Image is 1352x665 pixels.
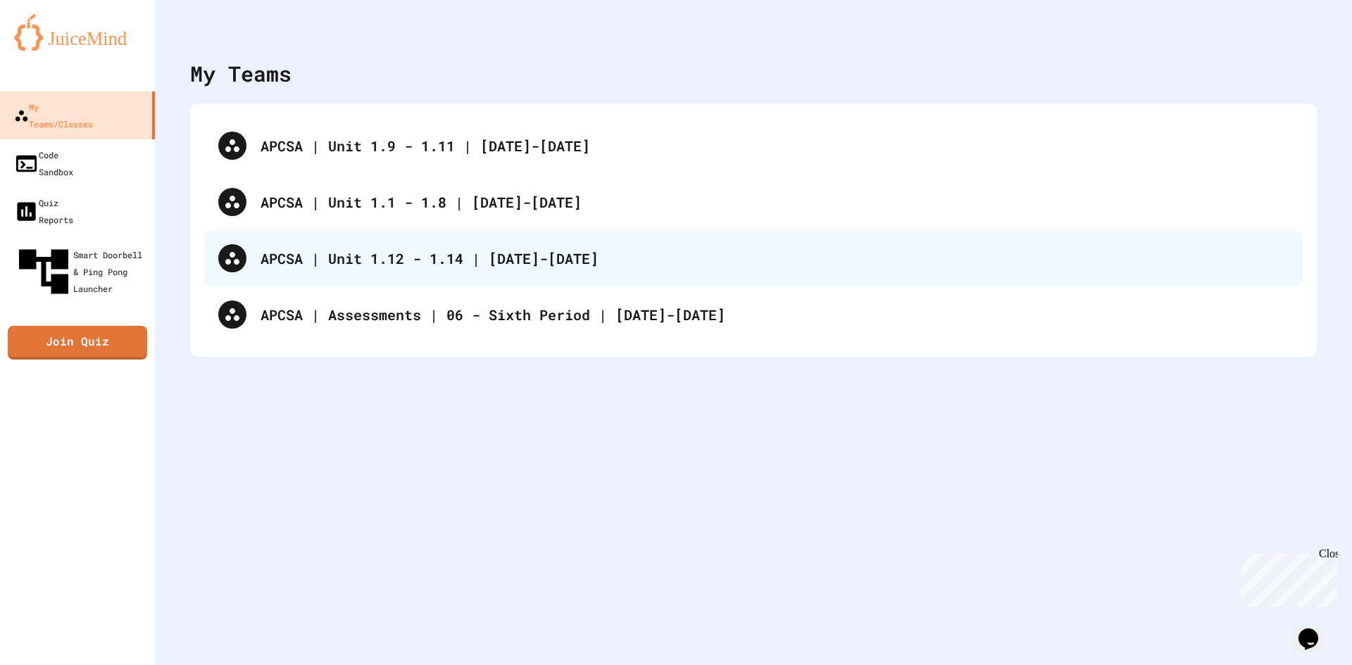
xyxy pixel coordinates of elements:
[190,58,292,89] div: My Teams
[261,135,1289,156] div: APCSA | Unit 1.9 - 1.11 | [DATE]-[DATE]
[6,6,97,89] div: Chat with us now!Close
[261,248,1289,269] div: APCSA | Unit 1.12 - 1.14 | [DATE]-[DATE]
[1293,609,1338,651] iframe: chat widget
[14,14,141,51] img: logo-orange.svg
[204,118,1303,174] div: APCSA | Unit 1.9 - 1.11 | [DATE]-[DATE]
[1235,547,1338,607] iframe: chat widget
[14,194,73,228] div: Quiz Reports
[204,174,1303,230] div: APCSA | Unit 1.1 - 1.8 | [DATE]-[DATE]
[14,99,93,132] div: My Teams/Classes
[8,326,147,360] a: Join Quiz
[204,286,1303,343] div: APCSA | Assessments | 06 - Sixth Period | [DATE]-[DATE]
[14,146,73,180] div: Code Sandbox
[261,191,1289,213] div: APCSA | Unit 1.1 - 1.8 | [DATE]-[DATE]
[14,242,149,301] div: Smart Doorbell & Ping Pong Launcher
[261,304,1289,325] div: APCSA | Assessments | 06 - Sixth Period | [DATE]-[DATE]
[204,230,1303,286] div: APCSA | Unit 1.12 - 1.14 | [DATE]-[DATE]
